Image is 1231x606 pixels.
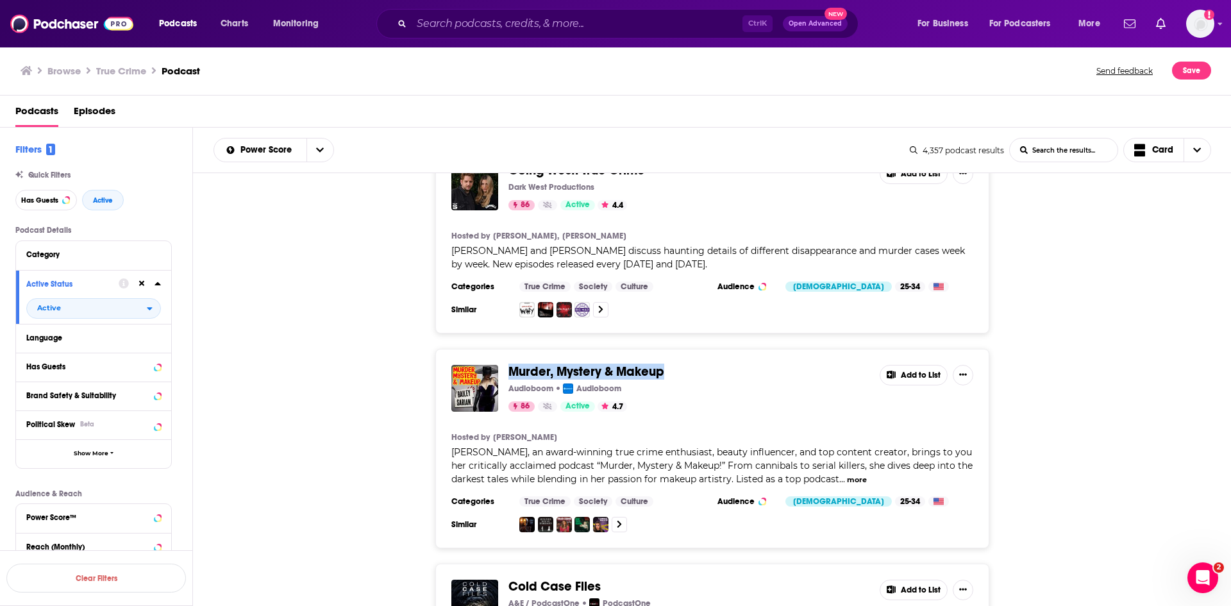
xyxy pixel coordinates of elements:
button: Add to List [880,365,948,385]
span: Active [565,400,590,413]
h3: Audience [717,496,775,507]
span: 2 [1214,562,1224,573]
div: 25-34 [895,282,925,292]
div: [DEMOGRAPHIC_DATA] [785,282,892,292]
a: 86 [508,401,535,412]
div: Has Guests [26,362,150,371]
button: Show More [16,439,171,468]
img: The Criminal Makeup [593,517,608,532]
button: open menu [214,146,306,155]
a: Episodes [74,101,115,127]
a: Society [574,282,612,292]
svg: Add a profile image [1204,10,1214,20]
h2: Filters [15,143,55,155]
button: Category [26,246,161,262]
button: open menu [981,13,1069,34]
div: Power Score™ [26,513,150,522]
div: Language [26,333,153,342]
input: Search podcasts, credits, & more... [412,13,742,34]
p: Audioboom [508,383,553,394]
button: Clear Filters [6,564,186,593]
div: 25-34 [895,496,925,507]
p: Audioboom [576,383,621,394]
div: Beta [80,420,94,428]
button: open menu [1069,13,1116,34]
button: Active Status [26,276,119,292]
span: Ctrl K [742,15,773,32]
a: Podcasts [15,101,58,127]
button: Active [82,190,124,210]
a: True Crime [519,496,571,507]
a: Murder, Mystery & Makeup [508,365,664,379]
span: Active [93,197,113,204]
button: Save [1172,62,1211,80]
a: Lights Out [519,517,535,532]
button: Choose View [1123,138,1212,162]
p: Podcast Details [15,226,172,235]
img: Going West: True Crime [451,164,498,210]
button: Add to List [880,580,948,600]
button: Language [26,330,161,346]
a: AudioboomAudioboom [563,383,621,394]
span: Murder, Mystery & Makeup [508,364,664,380]
div: Brand Safety & Suitability [26,391,150,400]
h2: filter dropdown [26,298,161,319]
span: 86 [521,199,530,212]
a: Culture [615,496,653,507]
button: open menu [150,13,214,34]
span: Charts [221,15,248,33]
span: For Podcasters [989,15,1051,33]
button: Show More Button [953,365,973,385]
h3: Similar [451,305,509,315]
span: New [825,8,848,20]
a: Culture [615,282,653,292]
div: Active Status [26,280,110,289]
h3: Podcast [162,65,200,77]
span: Power Score [240,146,296,155]
a: [PERSON_NAME], [493,231,559,241]
h2: Choose List sort [214,138,334,162]
span: Open Advanced [789,21,842,27]
button: open menu [26,298,161,319]
img: Murder With My Husband [538,517,553,532]
a: The Generation Why Podcast [519,302,535,317]
img: Who Killed...? [557,302,572,317]
button: Show profile menu [1186,10,1214,38]
a: [PERSON_NAME] [562,231,626,241]
button: Open AdvancedNew [783,16,848,31]
span: 1 [46,144,55,155]
img: Podchaser - Follow, Share and Rate Podcasts [10,12,133,36]
img: The Vanished Podcast [538,302,553,317]
button: Reach (Monthly) [26,539,161,555]
a: True Crime with Kendall Rae [557,517,572,532]
a: [PERSON_NAME] [493,432,557,442]
div: Reach (Monthly) [26,543,150,551]
img: User Profile [1186,10,1214,38]
span: [PERSON_NAME] and [PERSON_NAME] discuss haunting details of different disappearance and murder ca... [451,245,965,270]
button: more [847,475,867,485]
button: open menu [306,139,333,162]
span: Has Guests [21,197,58,204]
h3: Categories [451,496,509,507]
span: [PERSON_NAME], an award-winning true crime enthusiast, beauty influencer, and top content creator... [451,446,973,485]
button: Has Guests [15,190,77,210]
div: Category [26,250,153,259]
span: Podcasts [159,15,197,33]
button: Political SkewBeta [26,416,161,432]
iframe: Intercom live chat [1187,562,1218,593]
button: Has Guests [26,358,161,375]
button: Show More Button [953,580,973,600]
h4: Hosted by [451,432,490,442]
img: Big Mad True Crime [574,302,590,317]
h3: Audience [717,282,775,292]
span: Monitoring [273,15,319,33]
a: Heart Starts Pounding: Horrors, Hauntings and Mysteries [574,517,590,532]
